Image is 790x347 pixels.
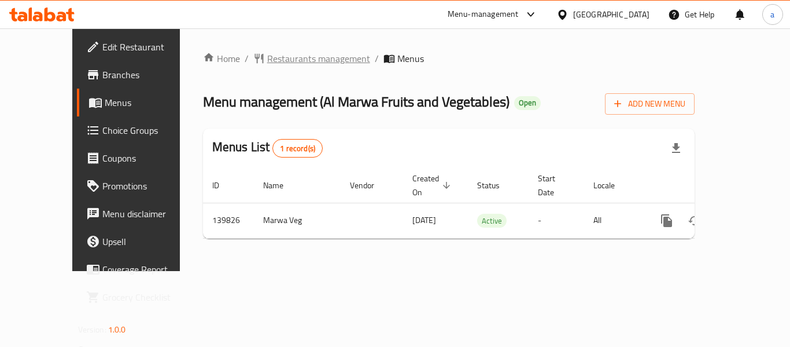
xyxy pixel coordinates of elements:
span: Version: [78,322,106,337]
td: Marwa Veg [254,203,341,238]
a: Home [203,52,240,65]
div: Export file [662,134,690,162]
span: Choice Groups [102,123,195,137]
nav: breadcrumb [203,52,695,65]
span: Vendor [350,178,389,192]
li: / [245,52,249,65]
span: Grocery Checklist [102,290,195,304]
span: [DATE] [412,213,436,228]
span: Menu management ( Al Marwa Fruits and Vegetables ) [203,89,510,115]
h2: Menus List [212,138,323,158]
span: Menus [105,96,195,109]
table: enhanced table [203,168,773,239]
span: Edit Restaurant [102,40,195,54]
div: Active [477,214,507,228]
span: Start Date [538,171,570,199]
a: Grocery Checklist [77,283,204,311]
span: Locale [593,178,630,192]
span: Created On [412,171,454,199]
span: Status [477,178,515,192]
td: 139826 [203,203,254,238]
span: Branches [102,68,195,82]
span: Open [514,98,541,108]
span: Active [477,214,507,228]
div: Open [514,96,541,110]
button: Add New Menu [605,93,695,115]
div: [GEOGRAPHIC_DATA] [573,8,649,21]
div: Total records count [272,139,323,158]
div: Menu-management [448,8,519,21]
a: Menu disclaimer [77,200,204,228]
th: Actions [644,168,773,203]
a: Coverage Report [77,255,204,283]
span: Restaurants management [267,52,370,65]
a: Promotions [77,172,204,200]
a: Menus [77,89,204,116]
span: Name [263,178,298,192]
a: Choice Groups [77,116,204,144]
a: Coupons [77,144,204,172]
span: Upsell [102,235,195,249]
span: Coverage Report [102,262,195,276]
span: 1 record(s) [273,143,322,154]
span: a [770,8,774,21]
button: more [653,207,681,235]
span: Menu disclaimer [102,207,195,221]
span: 1.0.0 [108,322,126,337]
a: Branches [77,61,204,89]
td: - [529,203,584,238]
a: Edit Restaurant [77,33,204,61]
span: Coupons [102,151,195,165]
button: Change Status [681,207,708,235]
a: Upsell [77,228,204,255]
td: All [584,203,644,238]
span: ID [212,178,234,192]
a: Restaurants management [253,52,370,65]
span: Promotions [102,179,195,193]
span: Add New Menu [614,97,685,111]
li: / [375,52,379,65]
span: Menus [397,52,424,65]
